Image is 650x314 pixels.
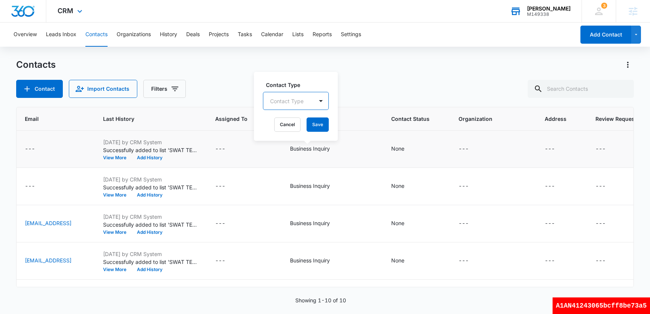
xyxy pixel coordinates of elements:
[290,256,330,264] div: Business Inquiry
[595,145,606,154] div: ---
[290,219,343,228] div: Contact Type - Business Inquiry - Select to Edit Field
[103,250,197,258] p: [DATE] by CRM System
[143,80,186,98] button: Filters
[25,145,49,154] div: Email - - Select to Edit Field
[69,80,137,98] button: Import Contacts
[391,182,404,190] div: None
[307,117,329,132] button: Save
[58,7,73,15] span: CRM
[215,182,239,191] div: Assigned To - - Select to Edit Field
[103,115,186,123] span: Last History
[292,23,304,47] button: Lists
[595,219,619,228] div: Review Request - - Select to Edit Field
[528,80,634,98] input: Search Contacts
[215,219,225,228] div: ---
[545,219,555,228] div: ---
[553,297,650,314] div: A1AN41243065bcff8be73a5
[313,23,332,47] button: Reports
[103,146,197,154] p: Successfully added to list 'SWAT TEST LIST1'.
[25,115,74,123] span: Email
[595,115,636,123] span: Review Request
[459,145,482,154] div: Organization - - Select to Edit Field
[25,145,35,154] div: ---
[16,59,56,70] h1: Contacts
[391,145,418,154] div: Contact Status - None - Select to Edit Field
[527,6,571,12] div: account name
[16,80,63,98] button: Add Contact
[132,193,168,197] button: Add History
[215,256,225,265] div: ---
[85,23,108,47] button: Contacts
[459,182,469,191] div: ---
[215,182,225,191] div: ---
[274,117,301,132] button: Cancel
[103,175,197,183] p: [DATE] by CRM System
[132,155,168,160] button: Add History
[25,219,71,227] a: [EMAIL_ADDRESS]
[595,256,606,265] div: ---
[622,59,634,71] button: Actions
[290,145,330,152] div: Business Inquiry
[601,3,607,9] span: 3
[290,219,330,227] div: Business Inquiry
[103,138,197,146] p: [DATE] by CRM System
[103,155,132,160] button: View More
[459,219,482,228] div: Organization - - Select to Edit Field
[545,145,555,154] div: ---
[266,81,332,89] label: Contact Type
[132,267,168,272] button: Add History
[103,213,197,221] p: [DATE] by CRM System
[215,115,261,123] span: Assigned To
[103,258,197,266] p: Successfully added to list 'SWAT TEST LIST1'.
[459,115,516,123] span: Organization
[290,145,343,154] div: Contact Type - Business Inquiry - Select to Edit Field
[261,23,283,47] button: Calendar
[186,23,200,47] button: Deals
[341,23,361,47] button: Settings
[545,145,568,154] div: Address - - Select to Edit Field
[391,256,404,264] div: None
[459,256,469,265] div: ---
[545,182,568,191] div: Address - - Select to Edit Field
[580,26,631,44] button: Add Contact
[25,182,49,191] div: Email - - Select to Edit Field
[25,256,71,264] a: [EMAIL_ADDRESS]
[290,182,330,190] div: Business Inquiry
[459,219,469,228] div: ---
[601,3,607,9] div: notifications count
[160,23,177,47] button: History
[545,219,568,228] div: Address - - Select to Edit Field
[103,221,197,229] p: Successfully added to list 'SWAT TEST LIST1'.
[545,115,566,123] span: Address
[103,183,197,191] p: Successfully added to list 'SWAT TEST LIST1'.
[459,182,482,191] div: Organization - - Select to Edit Field
[391,219,418,228] div: Contact Status - None - Select to Edit Field
[595,256,619,265] div: Review Request - - Select to Edit Field
[215,145,239,154] div: Assigned To - - Select to Edit Field
[595,219,606,228] div: ---
[215,256,239,265] div: Assigned To - - Select to Edit Field
[290,182,343,191] div: Contact Type - Business Inquiry - Select to Edit Field
[25,256,85,265] div: Email - test@typesense1.test - Select to Edit Field
[459,145,469,154] div: ---
[103,230,132,235] button: View More
[295,296,346,304] p: Showing 1-10 of 10
[595,145,619,154] div: Review Request - - Select to Edit Field
[103,193,132,197] button: View More
[25,182,35,191] div: ---
[595,182,606,191] div: ---
[459,256,482,265] div: Organization - - Select to Edit Field
[391,115,430,123] span: Contact Status
[545,182,555,191] div: ---
[14,23,37,47] button: Overview
[132,230,168,235] button: Add History
[545,256,568,265] div: Address - - Select to Edit Field
[238,23,252,47] button: Tasks
[391,145,404,152] div: None
[527,12,571,17] div: account id
[545,256,555,265] div: ---
[391,256,418,265] div: Contact Status - None - Select to Edit Field
[391,219,404,227] div: None
[209,23,229,47] button: Projects
[595,182,619,191] div: Review Request - - Select to Edit Field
